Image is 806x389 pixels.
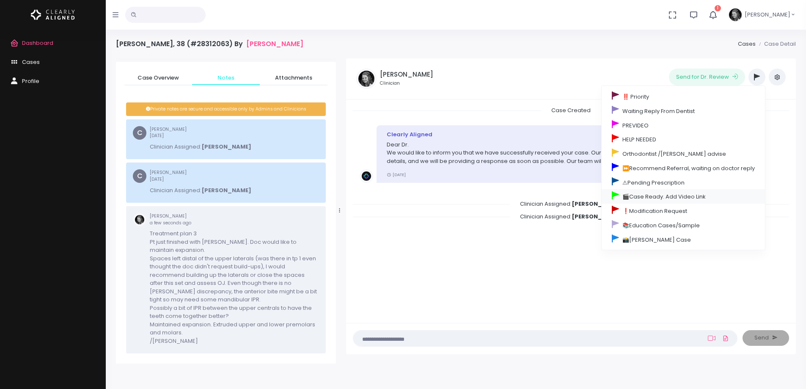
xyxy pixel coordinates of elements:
[602,160,765,175] a: ⏩Recommend Referral, waiting on doctor reply
[715,5,721,11] span: 1
[387,172,406,177] small: [DATE]
[602,189,765,204] a: 🎬Case Ready. Add Video Link
[572,200,622,208] b: [PERSON_NAME]
[756,40,796,48] li: Case Detail
[267,74,321,82] span: Attachments
[602,103,765,118] a: Waiting Reply From Dentist
[116,58,336,364] div: scrollable content
[738,40,756,48] a: Cases
[572,212,622,221] b: [PERSON_NAME]
[150,220,191,226] span: a few seconds ago
[602,175,765,189] a: ⚠Pending Prescription
[199,74,253,82] span: Notes
[510,197,632,210] span: Clinician Assigned:
[150,126,251,139] small: [PERSON_NAME]
[380,80,433,87] small: Clinician
[602,89,765,104] a: ‼️ Priority
[387,130,704,139] div: Clearly Aligned
[669,69,745,86] button: Send for Dr. Review
[602,118,765,132] a: PREVIDEO
[602,132,765,146] a: HELP NEEDED
[133,126,146,140] span: C
[721,331,731,346] a: Add Files
[706,335,717,342] a: Add Loom Video
[150,229,319,345] p: Treatment plan 3 Pt just finished with [PERSON_NAME]. Doc would like to maintain expansion. Space...
[150,176,164,182] span: [DATE]
[133,169,146,183] span: C
[728,7,743,22] img: Header Avatar
[22,58,40,66] span: Cases
[201,143,251,151] b: [PERSON_NAME]
[116,40,303,48] h4: [PERSON_NAME], 38 (#28312063) By
[602,204,765,218] a: ❗Modification Request
[31,6,75,24] img: Logo Horizontal
[150,132,164,139] span: [DATE]
[387,141,704,166] p: Dear Dr. We would like to inform you that we have successfully received your case. Our team is cu...
[380,71,433,78] h5: [PERSON_NAME]
[22,39,53,47] span: Dashboard
[602,232,765,246] a: 📸[PERSON_NAME] Case
[126,102,326,116] div: Private notes are secure and accessible only by Admins and Clinicians
[150,143,251,151] p: Clinician Assigned:
[510,210,632,223] span: Clinician Assigned:
[131,74,185,82] span: Case Overview
[541,104,601,117] span: Case Created
[246,40,303,48] a: [PERSON_NAME]
[745,11,790,19] span: [PERSON_NAME]
[150,186,251,195] p: Clinician Assigned:
[150,213,319,226] small: [PERSON_NAME]
[22,77,39,85] span: Profile
[201,186,251,194] b: [PERSON_NAME]
[150,169,251,182] small: [PERSON_NAME]
[602,218,765,232] a: 📚Education Cases/Sample
[602,146,765,161] a: Orthodontist /[PERSON_NAME] advise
